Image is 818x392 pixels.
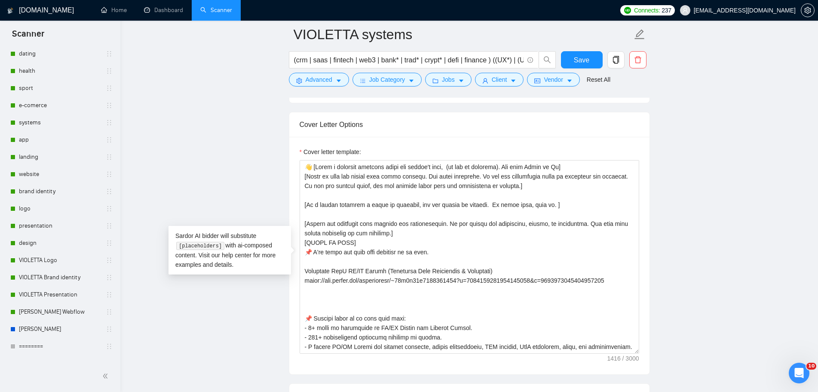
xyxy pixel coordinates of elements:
[294,55,524,65] input: Search Freelance Jobs...
[106,309,113,315] span: holder
[19,286,101,303] a: VIOLETTA Presentation
[106,326,113,333] span: holder
[102,372,111,380] span: double-left
[539,51,556,68] button: search
[106,50,113,57] span: holder
[634,6,660,15] span: Connects:
[101,6,127,14] a: homeHome
[106,274,113,281] span: holder
[300,160,639,354] textarea: Cover letter template:
[360,77,366,84] span: bars
[475,73,524,86] button: userClientcaret-down
[19,45,101,62] a: dating
[19,80,101,97] a: sport
[19,303,101,321] a: [PERSON_NAME] Webflow
[19,252,101,269] a: VIOLETTA Logo
[662,6,671,15] span: 237
[789,363,809,383] iframe: Intercom live chat
[106,291,113,298] span: holder
[144,6,183,14] a: dashboardDashboard
[7,4,13,18] img: logo
[106,205,113,212] span: holder
[106,360,113,367] span: holder
[19,269,101,286] a: VIOLETTA Brand identity
[19,114,101,131] a: systems
[544,75,563,84] span: Vendor
[567,77,573,84] span: caret-down
[106,102,113,109] span: holder
[296,77,302,84] span: setting
[106,240,113,247] span: holder
[352,73,422,86] button: barsJob Categorycaret-down
[19,166,101,183] a: website
[300,147,361,157] label: Cover letter template:
[19,200,101,217] a: logo
[19,148,101,166] a: landing
[300,112,639,137] div: Cover Letter Options
[336,77,342,84] span: caret-down
[574,55,589,65] span: Save
[106,154,113,161] span: holder
[19,62,101,80] a: health
[629,51,646,68] button: delete
[106,119,113,126] span: holder
[534,77,540,84] span: idcard
[806,363,816,370] span: 10
[106,343,113,350] span: holder
[527,57,533,63] span: info-circle
[19,131,101,148] a: app
[482,77,488,84] span: user
[106,85,113,92] span: holder
[106,68,113,74] span: holder
[801,7,815,14] a: setting
[801,7,814,14] span: setting
[432,77,438,84] span: folder
[682,7,688,13] span: user
[5,28,51,46] span: Scanner
[492,75,507,84] span: Client
[408,77,414,84] span: caret-down
[19,338,101,355] a: ========
[442,75,455,84] span: Jobs
[19,321,101,338] a: [PERSON_NAME]
[106,188,113,195] span: holder
[634,29,645,40] span: edit
[561,51,603,68] button: Save
[527,73,579,86] button: idcardVendorcaret-down
[458,77,464,84] span: caret-down
[539,56,555,64] span: search
[19,355,101,372] a: web app
[306,75,332,84] span: Advanced
[369,75,405,84] span: Job Category
[294,24,632,45] input: Scanner name...
[19,97,101,114] a: e-comerce
[624,7,631,14] img: upwork-logo.png
[106,257,113,264] span: holder
[510,77,516,84] span: caret-down
[200,6,232,14] a: searchScanner
[19,235,101,252] a: design
[19,217,101,235] a: presentation
[106,171,113,178] span: holder
[106,222,113,229] span: holder
[630,56,646,64] span: delete
[289,73,349,86] button: settingAdvancedcaret-down
[801,3,815,17] button: setting
[587,75,610,84] a: Reset All
[608,56,624,64] span: copy
[106,136,113,143] span: holder
[607,51,625,68] button: copy
[425,73,472,86] button: folderJobscaret-down
[19,183,101,200] a: brand identity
